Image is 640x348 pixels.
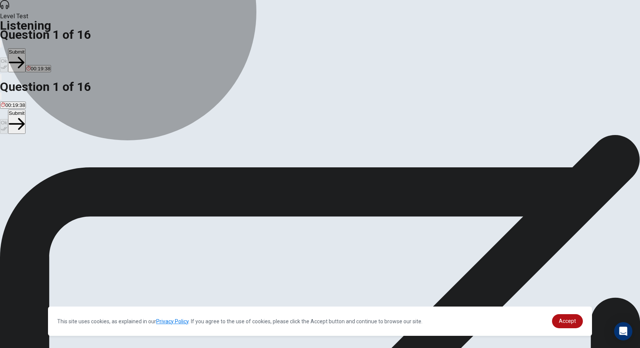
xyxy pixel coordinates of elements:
[8,110,25,133] button: Submit
[8,48,25,72] button: Submit
[48,307,592,336] div: cookieconsent
[26,65,51,72] button: 00:19:38
[614,322,632,340] div: Open Intercom Messenger
[57,318,422,324] span: This site uses cookies, as explained in our . If you agree to the use of cookies, please click th...
[156,318,189,324] a: Privacy Policy
[31,66,51,72] span: 00:19:38
[559,318,576,324] span: Accept
[5,102,25,108] span: 00:19:38
[552,314,583,328] a: dismiss cookie message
